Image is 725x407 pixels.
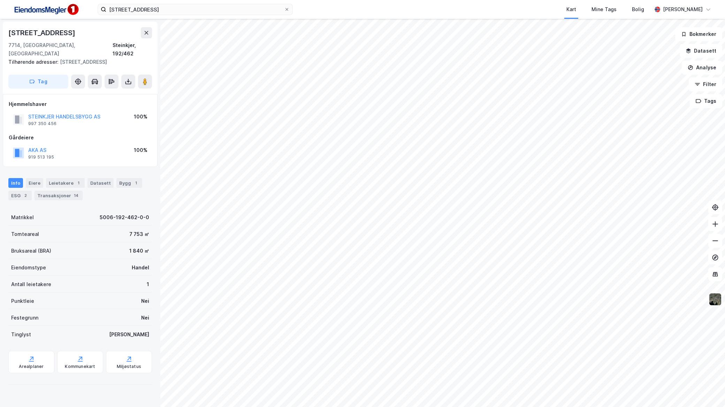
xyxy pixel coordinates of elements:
div: Kommunekart [65,364,95,369]
div: Transaksjoner [35,191,83,200]
div: 1 [147,280,149,289]
div: Datasett [87,178,114,188]
div: Punktleie [11,297,34,305]
div: Festegrunn [11,314,38,322]
div: 1 [132,179,139,186]
div: Kart [566,5,576,14]
div: Miljøstatus [117,364,141,369]
div: Arealplaner [19,364,44,369]
span: Tilhørende adresser: [8,59,60,65]
button: Analyse [682,61,722,75]
div: 7 753 ㎡ [129,230,149,238]
div: 100% [134,146,147,154]
div: 919 513 195 [28,154,54,160]
div: Gårdeiere [9,133,152,142]
button: Bokmerker [675,27,722,41]
div: Tinglyst [11,330,31,339]
div: ESG [8,191,32,200]
div: Bolig [632,5,644,14]
div: Hjemmelshaver [9,100,152,108]
div: Bruksareal (BRA) [11,247,51,255]
div: Matrikkel [11,213,34,222]
div: 100% [134,113,147,121]
div: Leietakere [46,178,85,188]
button: Tag [8,75,68,89]
img: F4PB6Px+NJ5v8B7XTbfpPpyloAAAAASUVORK5CYII= [11,2,81,17]
div: 7714, [GEOGRAPHIC_DATA], [GEOGRAPHIC_DATA] [8,41,113,58]
div: 997 350 456 [28,121,56,126]
div: Bygg [116,178,142,188]
button: Tags [690,94,722,108]
div: [STREET_ADDRESS] [8,27,77,38]
input: Søk på adresse, matrikkel, gårdeiere, leietakere eller personer [106,4,284,15]
div: Eiendomstype [11,263,46,272]
div: Tomteareal [11,230,39,238]
img: 9k= [709,293,722,306]
div: Nei [141,297,149,305]
div: 14 [72,192,80,199]
div: Info [8,178,23,188]
div: Antall leietakere [11,280,51,289]
iframe: Chat Widget [690,374,725,407]
div: Steinkjer, 192/462 [113,41,152,58]
div: [STREET_ADDRESS] [8,58,146,66]
div: Mine Tags [592,5,617,14]
div: 5006-192-462-0-0 [100,213,149,222]
div: Eiere [26,178,43,188]
div: Nei [141,314,149,322]
div: 1 [75,179,82,186]
button: Datasett [680,44,722,58]
button: Filter [689,77,722,91]
div: Kontrollprogram for chat [690,374,725,407]
div: 2 [22,192,29,199]
div: Handel [132,263,149,272]
div: 1 840 ㎡ [129,247,149,255]
div: [PERSON_NAME] [109,330,149,339]
div: [PERSON_NAME] [663,5,703,14]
